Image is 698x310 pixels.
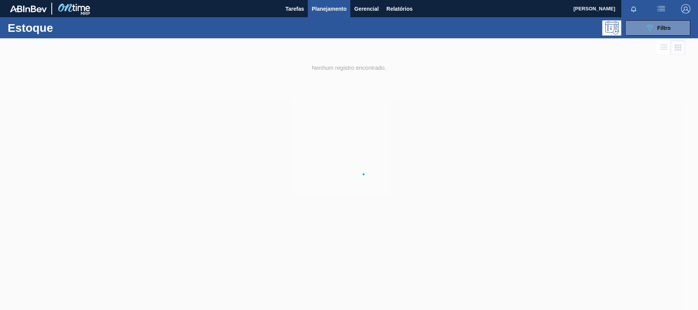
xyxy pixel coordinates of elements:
span: Tarefas [285,4,304,13]
img: TNhmsLtSVTkK8tSr43FrP2fwEKptu5GPRR3wAAAABJRU5ErkJggg== [10,5,47,12]
span: Planejamento [312,4,347,13]
div: Pogramando: nenhum usuário selecionado [602,20,621,36]
img: Logout [681,4,690,13]
span: Gerencial [354,4,379,13]
span: Filtro [657,25,671,31]
button: Notificações [621,3,646,14]
h1: Estoque [8,23,121,32]
img: userActions [657,4,666,13]
button: Filtro [625,20,690,36]
span: Relatórios [386,4,412,13]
